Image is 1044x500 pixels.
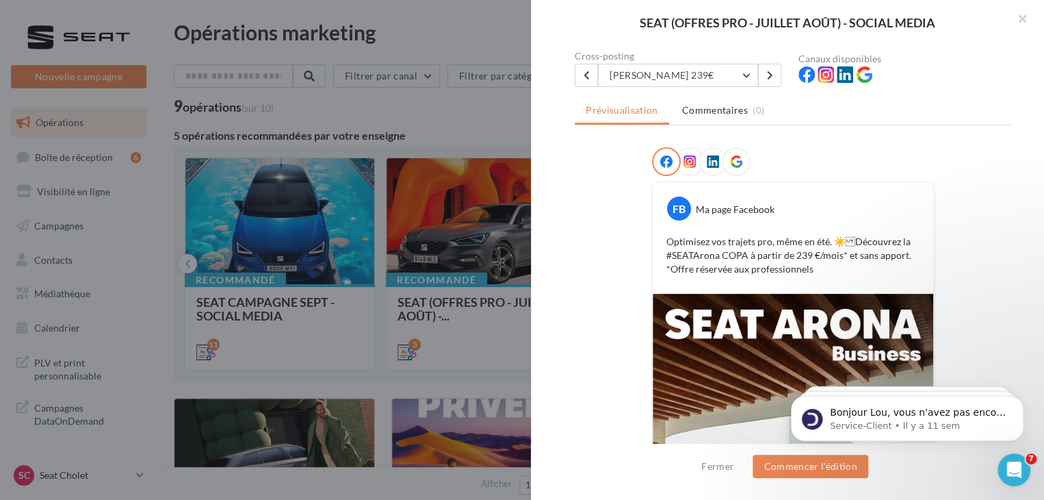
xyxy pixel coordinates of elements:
iframe: Intercom notifications message [770,367,1044,463]
button: Commencer l'édition [753,455,868,478]
div: Cross-posting [575,51,787,61]
span: Commentaires [682,103,748,117]
div: SEAT (OFFRES PRO - JUILLET AOÛT) - SOCIAL MEDIA [553,16,1022,29]
iframe: Intercom live chat [997,453,1030,486]
div: Ma page Facebook [696,203,774,216]
span: (0) [753,105,764,116]
div: Canaux disponibles [798,54,1011,64]
div: FB [667,197,691,221]
p: Optimisez vos trajets pro, même en été. ☀️ Découvrez la #SEATArona COPA à partir de 239 €/mois* e... [666,235,919,276]
button: [PERSON_NAME] 239€ [598,64,758,87]
button: Fermer [696,458,740,475]
span: 7 [1026,453,1036,464]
